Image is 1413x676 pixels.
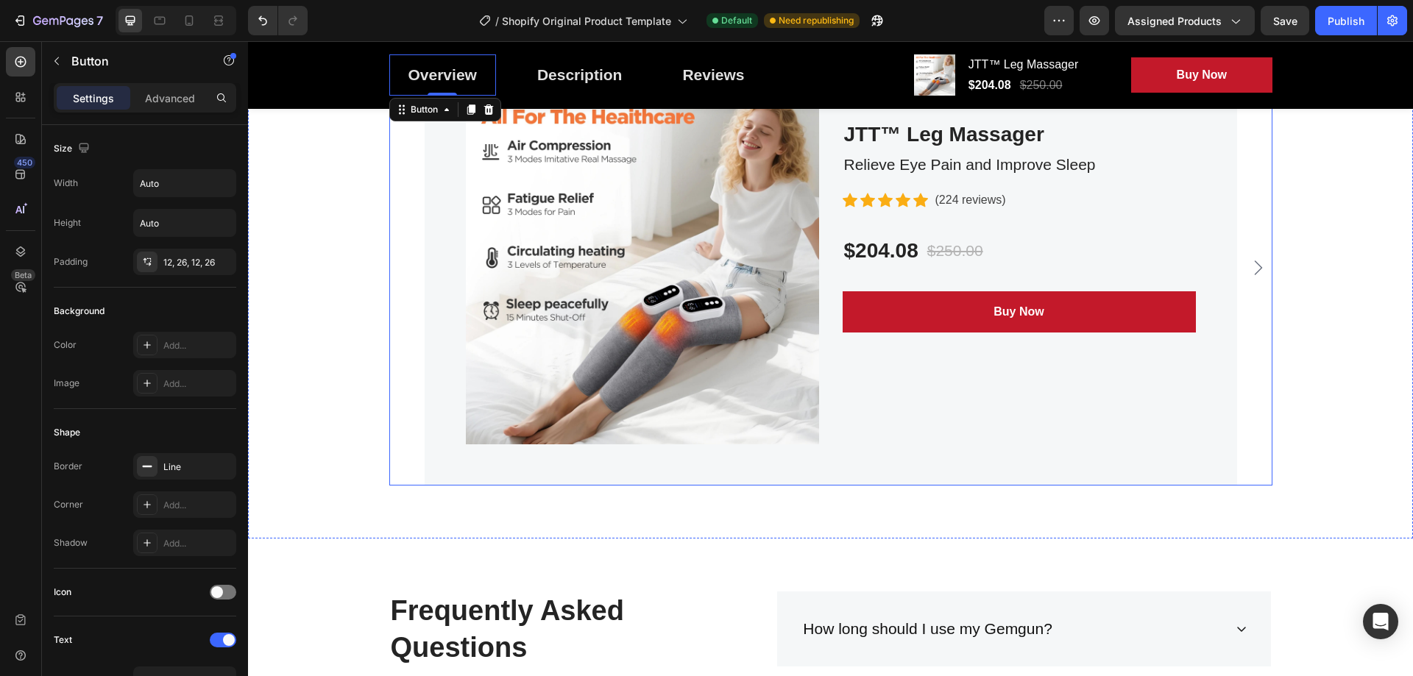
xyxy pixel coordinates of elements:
div: Undo/Redo [248,6,308,35]
div: Add... [163,499,233,512]
div: Add... [163,377,233,391]
div: Padding [54,255,88,268]
div: How long should I use my Gemgun? [553,574,807,602]
div: Buy Now [746,262,796,280]
span: Need republishing [779,14,854,27]
div: Shape [54,426,80,439]
div: $250.00 [678,196,737,223]
button: 7 [6,6,110,35]
div: Add... [163,339,233,352]
h2: JTT™ Leg Massager [595,77,948,110]
div: Size [54,139,93,159]
div: Text [54,633,72,647]
p: Advanced [145,90,195,106]
button: Carousel Next Arrow [999,215,1022,238]
p: Relieve Eye Pain and Improve Sleep [596,112,946,135]
div: Border [54,460,82,473]
div: Color [54,338,77,352]
div: Icon [54,586,71,599]
div: Publish [1328,13,1364,29]
span: / [495,13,499,29]
div: 450 [14,157,35,168]
div: Add... [163,537,233,550]
div: Image [54,377,79,390]
p: Button [71,52,196,70]
input: Auto [134,170,235,196]
span: Save [1273,15,1297,27]
button: Save [1261,6,1309,35]
p: (224 reviews) [687,150,758,168]
div: 12, 26, 12, 26 [163,256,233,269]
button: Publish [1315,6,1377,35]
div: Background [54,305,105,318]
iframe: Design area [248,41,1413,676]
div: Open Intercom Messenger [1363,604,1398,639]
div: Beta [11,269,35,281]
input: Auto [134,210,235,236]
span: Assigned Products [1127,13,1222,29]
div: Width [54,177,78,190]
div: Line [163,460,233,474]
div: $204.08 [595,193,672,227]
div: Height [54,216,81,230]
span: Default [721,14,752,27]
button: Assigned Products [1115,6,1255,35]
button: Buy Now [595,250,948,291]
div: Shadow [54,536,88,549]
p: Frequently Asked Questions [143,552,494,625]
p: Settings [73,90,114,106]
div: Corner [54,498,83,511]
p: 7 [96,12,103,29]
span: Shopify Original Product Template [502,13,671,29]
